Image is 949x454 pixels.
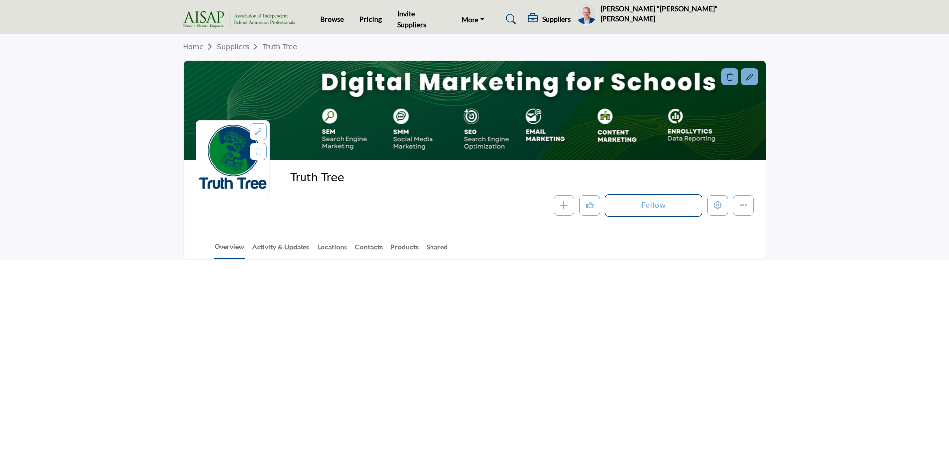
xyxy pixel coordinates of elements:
[397,9,426,29] a: Invite Suppliers
[528,13,571,25] div: Suppliers
[250,123,267,140] div: Aspect Ratio:1:1,Size:400x400px
[542,15,571,24] h5: Suppliers
[183,11,300,28] img: site Logo
[359,15,382,23] a: Pricing
[252,242,310,259] a: Activity & Updates
[290,171,562,184] h2: Truth Tree
[601,4,766,23] h5: [PERSON_NAME] "[PERSON_NAME]" [PERSON_NAME]
[183,43,217,51] a: Home
[733,195,754,216] button: More details
[496,11,522,27] a: Search
[320,15,344,23] a: Browse
[217,43,262,51] a: Suppliers
[263,43,297,51] a: Truth Tree
[390,242,419,259] a: Products
[354,242,383,259] a: Contacts
[576,3,597,25] button: Show hide supplier dropdown
[741,68,758,85] div: Aspect Ratio:6:1,Size:1200x200px
[317,242,347,259] a: Locations
[579,195,600,216] button: Like
[426,242,448,259] a: Shared
[214,241,245,259] a: Overview
[605,194,702,217] button: Follow
[707,195,728,216] button: Edit company
[455,12,491,26] a: More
